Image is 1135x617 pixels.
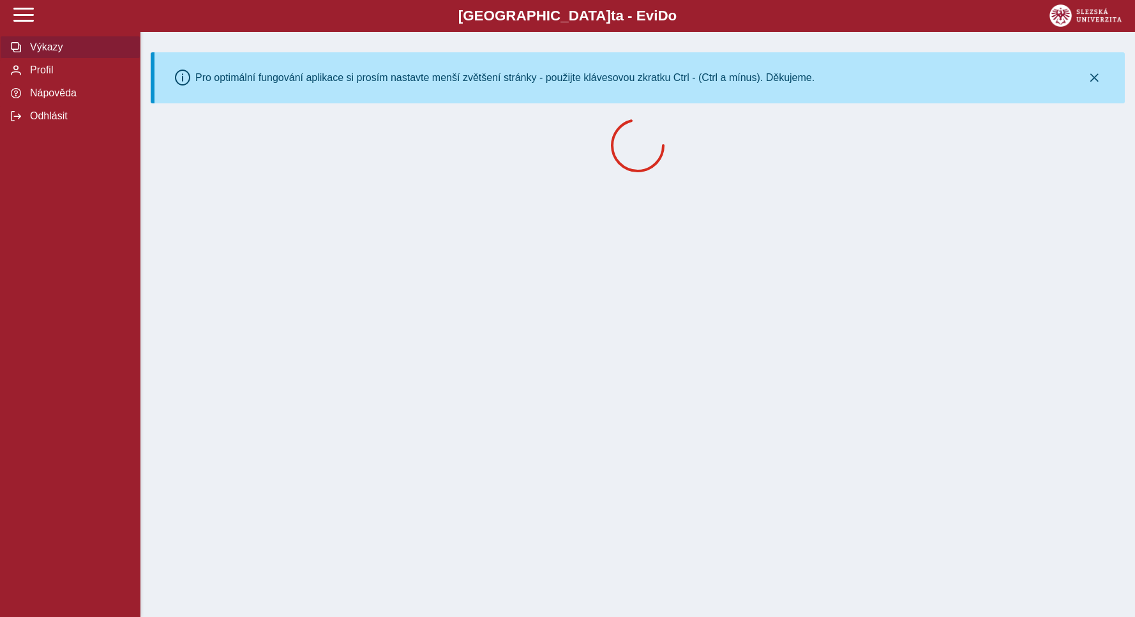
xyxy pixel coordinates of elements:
span: Profil [26,64,130,76]
div: Pro optimální fungování aplikace si prosím nastavte menší zvětšení stránky - použijte klávesovou ... [195,72,815,84]
span: t [611,8,615,24]
span: Nápověda [26,87,130,99]
span: o [668,8,677,24]
span: Výkazy [26,41,130,53]
img: logo_web_su.png [1049,4,1122,27]
span: D [658,8,668,24]
span: Odhlásit [26,110,130,122]
b: [GEOGRAPHIC_DATA] a - Evi [38,8,1097,24]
